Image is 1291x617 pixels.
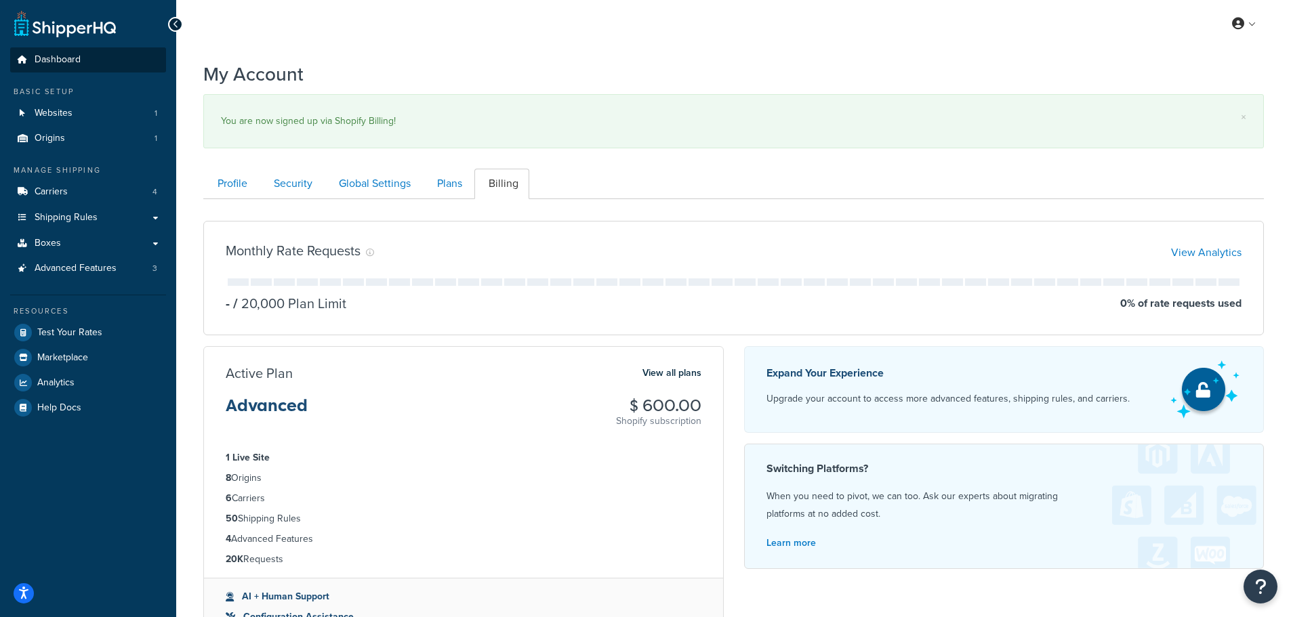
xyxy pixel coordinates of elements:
[226,491,232,505] strong: 6
[203,61,304,87] h1: My Account
[226,366,293,381] h3: Active Plan
[10,320,166,345] a: Test Your Rates
[226,511,701,526] li: Shipping Rules
[1120,294,1242,313] p: 0 % of rate requests used
[35,54,81,66] span: Dashboard
[10,396,166,420] a: Help Docs
[226,243,361,258] h3: Monthly Rate Requests
[10,126,166,151] li: Origins
[226,511,238,526] strong: 50
[203,169,258,199] a: Profile
[152,186,157,198] span: 4
[14,10,116,37] a: ShipperHQ Home
[35,212,98,224] span: Shipping Rules
[230,294,346,313] p: 20,000 Plan Limit
[226,532,231,546] strong: 4
[37,352,88,364] span: Marketplace
[226,471,701,486] li: Origins
[766,461,1242,477] h4: Switching Platforms?
[10,205,166,230] a: Shipping Rules
[10,179,166,205] a: Carriers 4
[423,169,473,199] a: Plans
[155,108,157,119] span: 1
[226,471,231,485] strong: 8
[233,293,238,314] span: /
[226,294,230,313] p: -
[10,370,166,395] a: Analytics
[1171,244,1242,260] a: View Analytics
[35,186,68,198] span: Carriers
[10,345,166,370] a: Marketplace
[10,165,166,176] div: Manage Shipping
[10,305,166,317] div: Resources
[37,402,81,414] span: Help Docs
[766,536,816,550] a: Learn more
[35,108,73,119] span: Websites
[474,169,529,199] a: Billing
[616,397,701,414] h3: $ 600.00
[1241,112,1246,123] a: ×
[10,47,166,72] a: Dashboard
[226,397,308,425] h3: Advanced
[325,169,422,199] a: Global Settings
[10,86,166,98] div: Basic Setup
[226,532,701,547] li: Advanced Features
[35,263,117,274] span: Advanced Features
[642,364,701,382] a: View all plans
[260,169,323,199] a: Security
[226,552,243,566] strong: 20K
[10,126,166,151] a: Origins 1
[616,414,701,428] p: Shopify subscription
[221,112,1246,131] div: You are now signed up via Shopify Billing!
[155,133,157,144] span: 1
[10,179,166,205] li: Carriers
[37,377,75,389] span: Analytics
[766,364,1130,383] p: Expand Your Experience
[10,256,166,281] li: Advanced Features
[766,488,1242,523] p: When you need to pivot, we can too. Ask our experts about migrating platforms at no added cost.
[226,450,270,465] strong: 1 Live Site
[152,263,157,274] span: 3
[226,552,701,567] li: Requests
[226,589,701,604] li: AI + Human Support
[37,327,102,339] span: Test Your Rates
[744,346,1265,433] a: Expand Your Experience Upgrade your account to access more advanced features, shipping rules, and...
[226,491,701,506] li: Carriers
[1244,570,1277,603] button: Open Resource Center
[35,238,61,249] span: Boxes
[10,101,166,126] li: Websites
[35,133,65,144] span: Origins
[10,256,166,281] a: Advanced Features 3
[10,231,166,256] a: Boxes
[10,101,166,126] a: Websites 1
[766,389,1130,408] p: Upgrade your account to access more advanced features, shipping rules, and carriers.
